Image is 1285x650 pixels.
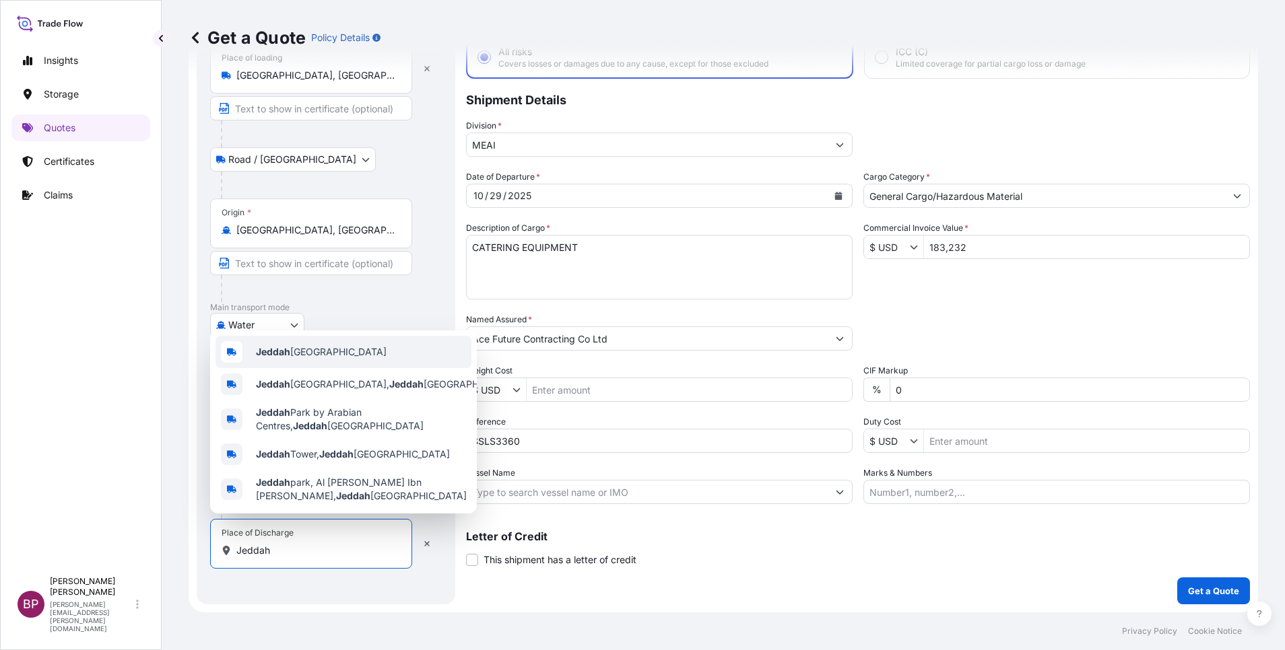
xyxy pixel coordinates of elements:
[828,326,852,351] button: Show suggestions
[924,429,1249,453] input: Enter amount
[236,69,395,82] input: Place of loading
[484,553,636,567] span: This shipment has a letter of credit
[863,377,890,402] div: %
[828,480,852,504] button: Show suggestions
[513,383,526,396] button: Show suggestions
[466,170,540,184] span: Date of Departure
[527,377,852,402] input: Enter amount
[210,313,304,337] button: Select transport
[222,207,251,218] div: Origin
[336,490,370,501] b: Jeddah
[503,188,506,204] div: /
[466,364,513,377] label: Freight Cost
[210,96,412,120] input: Text to appear on certificate
[466,466,515,480] label: Vessel Name
[210,330,477,513] div: Show suggestions
[466,221,550,235] label: Description of Cargo
[864,235,910,259] input: Commercial Invoice Value
[466,79,1250,119] p: Shipment Details
[466,429,853,453] input: Your internal reference
[319,448,354,460] b: Jeddah
[924,235,1249,259] input: Type amount
[1188,626,1242,637] p: Cookie Notice
[236,544,395,557] input: Place of Discharge
[311,31,370,44] p: Policy Details
[44,54,78,67] p: Insights
[863,221,968,235] label: Commercial Invoice Value
[256,345,387,359] span: [GEOGRAPHIC_DATA]
[863,364,908,377] label: CIF Markup
[256,406,290,418] b: Jeddah
[485,188,488,204] div: /
[863,170,930,184] label: Cargo Category
[467,377,513,402] input: Freight Cost
[1188,584,1239,598] p: Get a Quote
[864,429,910,453] input: Duty Cost
[236,223,395,237] input: Origin
[910,240,923,254] button: Show suggestions
[210,302,442,313] p: Main transport mode
[863,415,901,429] label: Duty Cost
[1225,184,1249,208] button: Show suggestions
[228,318,255,332] span: Water
[210,251,412,275] input: Text to appear on certificate
[44,155,94,168] p: Certificates
[466,415,506,429] label: Reference
[1122,626,1177,637] p: Privacy Policy
[228,153,356,166] span: Road / [GEOGRAPHIC_DATA]
[44,87,79,101] p: Storage
[828,133,852,157] button: Show suggestions
[256,448,290,460] b: Jeddah
[506,188,533,204] div: year,
[23,598,39,611] span: BP
[466,313,532,326] label: Named Assured
[256,406,466,433] span: Park by Arabian Centres, [GEOGRAPHIC_DATA]
[256,447,450,461] span: Tower, [GEOGRAPHIC_DATA]
[466,531,1250,542] p: Letter of Credit
[44,188,73,202] p: Claims
[256,476,467,503] span: park, Al [PERSON_NAME] Ibn [PERSON_NAME], [GEOGRAPHIC_DATA]
[467,326,828,351] input: Full name
[256,476,290,488] b: Jeddah
[293,420,327,431] b: Jeddah
[467,133,828,157] input: Type to search division
[828,185,849,207] button: Calendar
[910,434,923,447] button: Show suggestions
[189,27,306,48] p: Get a Quote
[256,377,520,391] span: [GEOGRAPHIC_DATA], [GEOGRAPHIC_DATA]
[210,147,376,172] button: Select transport
[488,188,503,204] div: day,
[44,121,75,135] p: Quotes
[256,346,290,357] b: Jeddah
[472,188,485,204] div: month,
[863,480,1250,504] input: Number1, number2,...
[864,184,1225,208] input: Select a commodity type
[467,480,828,504] input: Type to search vessel name or IMO
[466,119,502,133] label: Division
[256,378,290,390] b: Jeddah
[222,528,294,538] div: Place of Discharge
[389,378,424,390] b: Jeddah
[50,576,133,598] p: [PERSON_NAME] [PERSON_NAME]
[863,466,932,480] label: Marks & Numbers
[890,377,1250,402] input: Enter percentage
[50,600,133,633] p: [PERSON_NAME][EMAIL_ADDRESS][PERSON_NAME][DOMAIN_NAME]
